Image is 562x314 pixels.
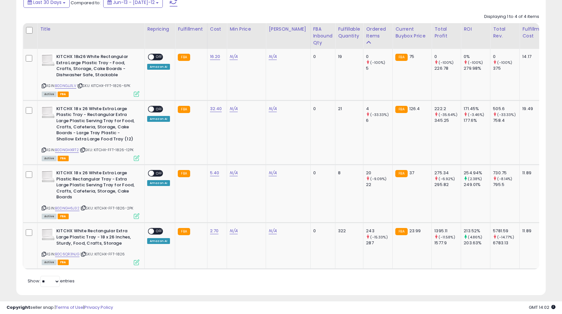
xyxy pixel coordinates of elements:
div: 243 [366,228,392,234]
a: N/A [230,228,237,234]
div: 795.5 [493,182,519,188]
a: N/A [230,106,237,112]
a: B0DNGH6J32 [55,206,79,211]
small: (-8.14%) [497,176,512,181]
div: 226.78 [434,65,461,71]
b: KITCHX White Rectangular Extra Large Plastic Tray - 18 x 26 Inches, Sturdy, Food, Crafts, Storage [56,228,135,248]
div: seller snap | | [7,305,113,311]
img: 31f8F39buBL._SL40_.jpg [42,170,55,183]
a: B0C6QR3NJG [55,251,79,257]
div: 287 [366,240,392,246]
div: 6783.13 [493,240,519,246]
div: ASIN: [42,228,139,264]
div: 375 [493,65,519,71]
small: (-11.58%) [439,235,455,240]
div: ASIN: [42,54,139,96]
small: (-14.77%) [497,235,514,240]
small: (-33.33%) [497,112,515,117]
div: Fulfillment [178,26,204,33]
a: Terms of Use [56,304,83,310]
small: (-15.33%) [370,235,387,240]
span: | SKU: KITCHX-FFT-1826-2PK [80,206,133,211]
div: Total Rev. [493,26,517,39]
div: 254.94% [464,170,490,176]
div: Fulfillment Cost [522,26,547,39]
small: (-100%) [468,60,483,65]
div: 0 [313,54,330,60]
div: 11.89 [522,228,545,234]
span: 2025-08-14 14:02 GMT [529,304,555,310]
div: Amazon AI [147,180,170,186]
small: FBA [395,228,407,235]
div: Amazon AI [147,64,170,70]
a: Privacy Policy [84,304,113,310]
div: Amazon AI [147,238,170,244]
span: FBA [58,92,69,97]
small: (4.86%) [468,235,482,240]
div: 1577.9 [434,240,461,246]
strong: Copyright [7,304,30,310]
small: (-6.92%) [439,176,455,181]
small: FBA [395,54,407,61]
b: KITCHX 18 x 26 White Extra Large Plastic Rectangular Tray - Extra Large Plastic Serving Tray for ... [56,170,135,202]
div: 20 [366,170,392,176]
div: [PERSON_NAME] [269,26,307,33]
img: 31f8F39buBL._SL40_.jpg [42,106,55,119]
div: Title [40,26,142,33]
a: 5.40 [210,170,219,176]
span: All listings currently available for purchase on Amazon [42,92,57,97]
div: ASIN: [42,106,139,160]
div: 222.2 [434,106,461,112]
span: FBA [58,156,69,161]
div: Fulfillable Quantity [338,26,360,39]
a: N/A [269,228,276,234]
div: Ordered Items [366,26,390,39]
div: 0 [313,228,330,234]
div: 0% [464,54,490,60]
div: 1395.11 [434,228,461,234]
div: 6 [366,118,392,123]
span: | SKU: KITCHX-FFT-1826-12PK [80,147,134,152]
small: (-100%) [439,60,454,65]
small: (2.38%) [468,176,482,181]
div: 0 [434,54,461,60]
div: 0 [366,54,392,60]
span: All listings currently available for purchase on Amazon [42,156,57,161]
div: 249.01% [464,182,490,188]
a: N/A [269,53,276,60]
span: FBA [58,214,69,219]
small: FBA [395,106,407,113]
div: 275.34 [434,170,461,176]
span: 37 [409,170,414,176]
a: N/A [230,53,237,60]
span: OFF [154,106,164,112]
span: | SKU: KITCHX-FFT-1826-6PK [77,83,130,88]
div: 345.25 [434,118,461,123]
div: 203.63% [464,240,490,246]
div: 5781.59 [493,228,519,234]
small: (-100%) [370,60,385,65]
div: 21 [338,106,358,112]
div: 279.98% [464,65,490,71]
span: | SKU: KITCHX-FFT-1826 [80,251,125,257]
small: (-33.33%) [370,112,388,117]
div: Amazon AI [147,116,170,122]
a: N/A [230,170,237,176]
span: 126.4 [409,106,420,112]
a: 16.20 [210,53,220,60]
div: Total Profit [434,26,458,39]
a: B0DNGHXRT2 [55,147,79,153]
span: OFF [154,229,164,234]
span: 23.99 [409,228,421,234]
div: 177.6% [464,118,490,123]
div: 19.49 [522,106,545,112]
img: 31f8F39buBL._SL40_.jpg [42,54,55,67]
div: 322 [338,228,358,234]
a: N/A [269,170,276,176]
small: FBA [178,106,190,113]
small: (-3.46%) [468,112,484,117]
div: 730.75 [493,170,519,176]
div: Repricing [147,26,172,33]
div: Displaying 1 to 4 of 4 items [484,14,539,20]
span: Show: entries [28,278,75,284]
